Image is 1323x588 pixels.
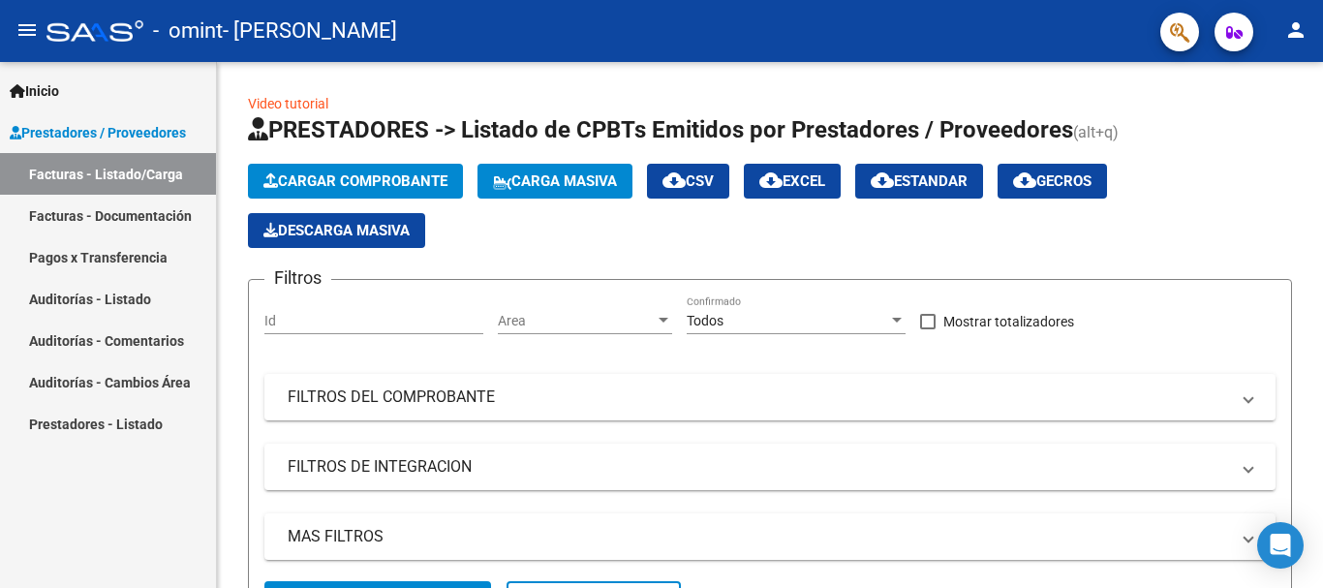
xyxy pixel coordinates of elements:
[15,18,39,42] mat-icon: menu
[477,164,632,199] button: Carga Masiva
[263,172,447,190] span: Cargar Comprobante
[288,456,1229,478] mat-panel-title: FILTROS DE INTEGRACION
[248,116,1073,143] span: PRESTADORES -> Listado de CPBTs Emitidos por Prestadores / Proveedores
[759,169,783,192] mat-icon: cloud_download
[248,213,425,248] app-download-masive: Descarga masiva de comprobantes (adjuntos)
[1013,169,1036,192] mat-icon: cloud_download
[223,10,397,52] span: - [PERSON_NAME]
[288,387,1229,408] mat-panel-title: FILTROS DEL COMPROBANTE
[744,164,841,199] button: EXCEL
[871,172,968,190] span: Estandar
[1073,123,1119,141] span: (alt+q)
[264,444,1276,490] mat-expansion-panel-header: FILTROS DE INTEGRACION
[1284,18,1308,42] mat-icon: person
[943,310,1074,333] span: Mostrar totalizadores
[759,172,825,190] span: EXCEL
[662,172,714,190] span: CSV
[498,313,655,329] span: Area
[1013,172,1092,190] span: Gecros
[264,264,331,292] h3: Filtros
[998,164,1107,199] button: Gecros
[264,374,1276,420] mat-expansion-panel-header: FILTROS DEL COMPROBANTE
[493,172,617,190] span: Carga Masiva
[248,164,463,199] button: Cargar Comprobante
[10,80,59,102] span: Inicio
[871,169,894,192] mat-icon: cloud_download
[855,164,983,199] button: Estandar
[264,513,1276,560] mat-expansion-panel-header: MAS FILTROS
[153,10,223,52] span: - omint
[662,169,686,192] mat-icon: cloud_download
[288,526,1229,547] mat-panel-title: MAS FILTROS
[687,313,723,328] span: Todos
[647,164,729,199] button: CSV
[10,122,186,143] span: Prestadores / Proveedores
[248,96,328,111] a: Video tutorial
[263,222,410,239] span: Descarga Masiva
[1257,522,1304,569] div: Open Intercom Messenger
[248,213,425,248] button: Descarga Masiva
